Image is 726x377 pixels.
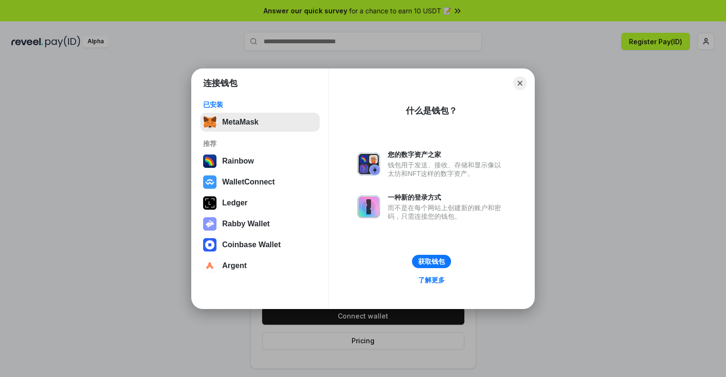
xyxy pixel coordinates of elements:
div: Rainbow [222,157,254,165]
button: Argent [200,256,320,275]
div: Coinbase Wallet [222,241,281,249]
img: svg+xml,%3Csvg%20fill%3D%22none%22%20height%3D%2233%22%20viewBox%3D%220%200%2035%2033%22%20width%... [203,116,216,129]
h1: 连接钱包 [203,77,237,89]
div: Ledger [222,199,247,207]
div: MetaMask [222,118,258,126]
img: svg+xml,%3Csvg%20xmlns%3D%22http%3A%2F%2Fwww.w3.org%2F2000%2Fsvg%22%20fill%3D%22none%22%20viewBox... [357,195,380,218]
div: 推荐 [203,139,317,148]
div: 什么是钱包？ [406,105,457,116]
button: Ledger [200,193,320,213]
div: 您的数字资产之家 [388,150,506,159]
div: 钱包用于发送、接收、存储和显示像以太坊和NFT这样的数字资产。 [388,161,506,178]
button: Rainbow [200,152,320,171]
div: Argent [222,261,247,270]
img: svg+xml,%3Csvg%20xmlns%3D%22http%3A%2F%2Fwww.w3.org%2F2000%2Fsvg%22%20fill%3D%22none%22%20viewBox... [357,153,380,175]
img: svg+xml,%3Csvg%20xmlns%3D%22http%3A%2F%2Fwww.w3.org%2F2000%2Fsvg%22%20fill%3D%22none%22%20viewBox... [203,217,216,231]
button: MetaMask [200,113,320,132]
button: Coinbase Wallet [200,235,320,254]
a: 了解更多 [412,274,451,286]
img: svg+xml,%3Csvg%20width%3D%2228%22%20height%3D%2228%22%20viewBox%3D%220%200%2028%2028%22%20fill%3D... [203,238,216,251]
div: 了解更多 [418,276,445,284]
div: 已安装 [203,100,317,109]
button: Rabby Wallet [200,214,320,233]
img: svg+xml,%3Csvg%20width%3D%2228%22%20height%3D%2228%22%20viewBox%3D%220%200%2028%2028%22%20fill%3D... [203,175,216,189]
img: svg+xml,%3Csvg%20width%3D%22120%22%20height%3D%22120%22%20viewBox%3D%220%200%20120%20120%22%20fil... [203,155,216,168]
img: svg+xml,%3Csvg%20width%3D%2228%22%20height%3D%2228%22%20viewBox%3D%220%200%2028%2028%22%20fill%3D... [203,259,216,272]
div: 一种新的登录方式 [388,193,506,202]
div: WalletConnect [222,178,275,186]
img: svg+xml,%3Csvg%20xmlns%3D%22http%3A%2F%2Fwww.w3.org%2F2000%2Fsvg%22%20width%3D%2228%22%20height%3... [203,196,216,210]
div: 获取钱包 [418,257,445,266]
button: WalletConnect [200,173,320,192]
div: 而不是在每个网站上创建新的账户和密码，只需连接您的钱包。 [388,203,506,221]
button: Close [513,77,527,90]
button: 获取钱包 [412,255,451,268]
div: Rabby Wallet [222,220,270,228]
